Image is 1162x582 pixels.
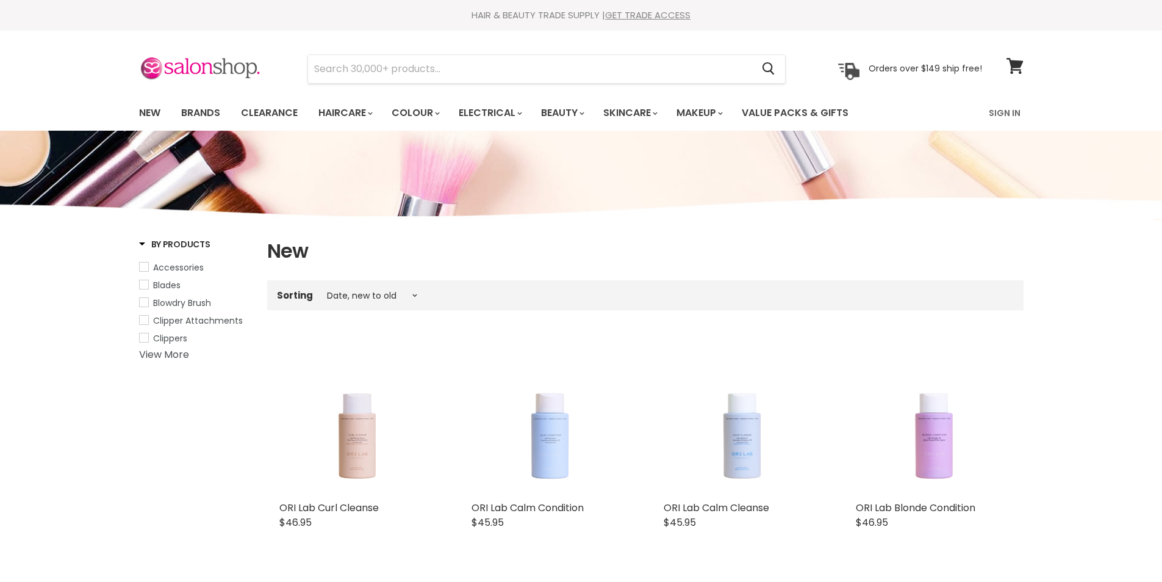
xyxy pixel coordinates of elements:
[856,501,975,515] a: ORI Lab Blonde Condition
[307,54,786,84] form: Product
[279,515,312,529] span: $46.95
[130,100,170,126] a: New
[130,95,920,131] ul: Main menu
[139,347,189,362] a: View More
[232,100,307,126] a: Clearance
[679,340,803,495] img: ORI Lab Calm Cleanse
[279,501,379,515] a: ORI Lab Curl Cleanse
[667,100,730,126] a: Makeup
[153,315,243,327] span: Clipper Attachments
[139,278,252,292] a: Blades
[153,279,181,291] span: Blades
[139,314,252,327] a: Clipper Attachments
[664,501,769,515] a: ORI Lab Calm Cleanse
[1101,525,1150,570] iframe: Gorgias live chat messenger
[856,515,888,529] span: $46.95
[856,340,1011,495] a: ORI Lab Blonde Condition
[382,100,447,126] a: Colour
[472,340,627,495] a: ORI Lab Calm Condition
[277,290,313,300] label: Sorting
[267,238,1024,264] h1: New
[124,95,1039,131] nav: Main
[153,297,211,309] span: Blowdry Brush
[139,332,252,345] a: Clippers
[279,340,435,495] a: ORI Lab Curl Cleanse
[664,340,819,495] a: ORI Lab Calm Cleanse
[605,9,690,21] a: GET TRADE ACCESS
[733,100,858,126] a: Value Packs & Gifts
[664,515,696,529] span: $45.95
[153,332,187,344] span: Clippers
[487,340,611,495] img: ORI Lab Calm Condition
[139,296,252,310] a: Blowdry Brush
[472,501,584,515] a: ORI Lab Calm Condition
[532,100,592,126] a: Beauty
[124,9,1039,21] div: HAIR & BEAUTY TRADE SUPPLY |
[981,100,1028,126] a: Sign In
[450,100,529,126] a: Electrical
[308,55,753,83] input: Search
[869,63,982,74] p: Orders over $149 ship free!
[295,340,419,495] img: ORI Lab Curl Cleanse
[309,100,380,126] a: Haircare
[871,340,995,495] img: ORI Lab Blonde Condition
[172,100,229,126] a: Brands
[139,238,210,250] h3: By Products
[594,100,665,126] a: Skincare
[472,515,504,529] span: $45.95
[139,261,252,274] a: Accessories
[153,261,204,274] span: Accessories
[753,55,785,83] button: Search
